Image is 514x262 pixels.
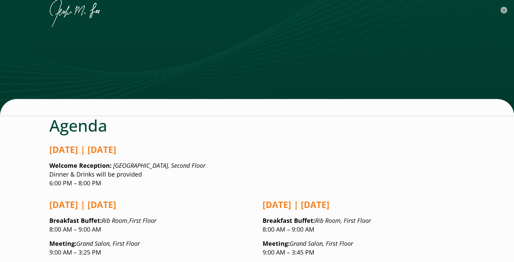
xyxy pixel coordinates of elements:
[49,216,102,225] strong: :
[315,216,371,225] em: Rib Room, First Floor
[263,216,315,225] strong: :
[263,216,313,225] strong: Breakfast Buffet
[49,216,100,225] strong: Breakfast Buffet
[49,161,112,169] strong: Welcome Reception:
[113,161,205,169] em: [GEOGRAPHIC_DATA], Second Floor
[76,239,140,247] em: Grand Salon, First Floor
[49,216,252,234] p: , 8:00 AM – 9:00 AM
[290,239,353,247] em: Grand Salon, First Floor
[263,239,465,257] p: 9:00 AM – 3:45 PM
[49,116,465,135] h2: Agenda
[102,216,127,225] em: Rib Room
[263,216,465,234] p: 8:00 AM – 9:00 AM
[129,216,156,225] em: First Floor
[49,143,116,156] strong: [DATE] | [DATE]
[263,199,329,211] strong: [DATE] | [DATE]
[263,239,290,247] strong: Meeting:
[49,199,116,211] strong: [DATE] | [DATE]
[500,7,507,14] button: ×
[49,239,76,247] strong: Meeting:
[49,161,465,188] p: Dinner & Drinks will be provided 6:00 PM – 8:00 PM
[49,239,252,257] p: 9:00 AM – 3:25 PM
